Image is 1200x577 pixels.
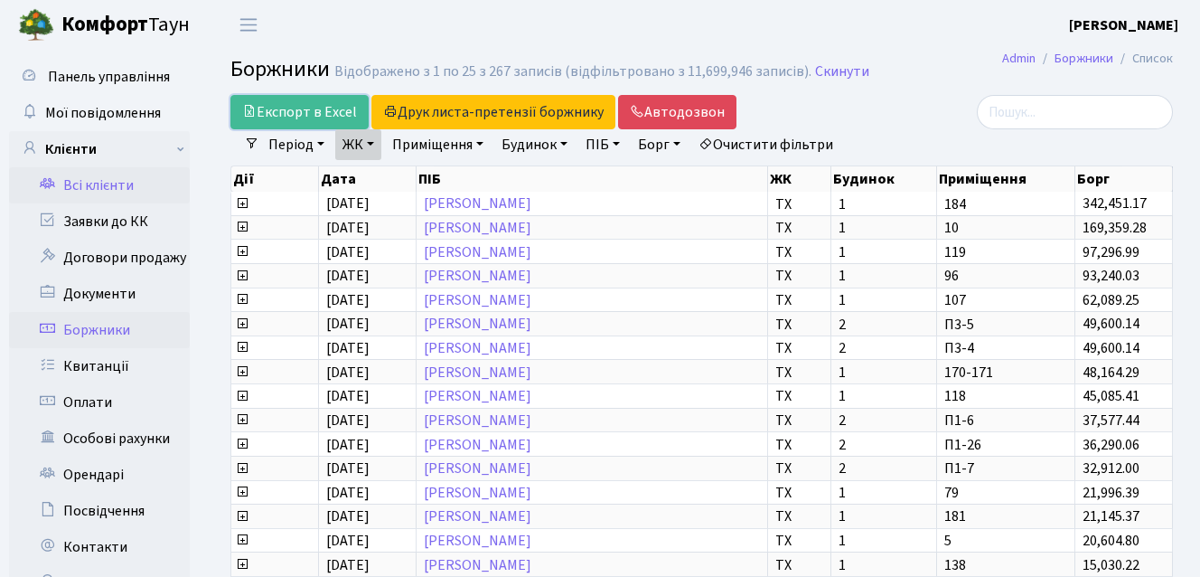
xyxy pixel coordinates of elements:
a: Особові рахунки [9,421,190,457]
span: 107 [944,293,1068,307]
span: 1 [839,509,929,524]
a: Панель управління [9,59,190,95]
img: logo.png [18,7,54,43]
th: ЖК [768,166,830,192]
span: П3-4 [944,341,1068,355]
a: Будинок [494,129,575,160]
span: 1 [839,293,929,307]
a: Квитанції [9,348,190,384]
span: 5 [944,534,1068,548]
a: Автодозвон [618,95,736,129]
span: 32,912.00 [1083,459,1139,478]
span: ТХ [775,341,822,355]
a: [PERSON_NAME] [424,411,531,430]
th: ПІБ [417,166,768,192]
span: 1 [839,389,929,403]
a: ЖК [335,129,381,160]
span: 2 [839,413,929,428]
span: [DATE] [326,506,370,526]
span: 1 [839,486,929,500]
a: [PERSON_NAME] [424,506,531,526]
b: Комфорт [61,10,148,39]
span: ТХ [775,293,822,307]
span: 1 [839,269,929,283]
span: ТХ [775,197,822,212]
a: [PERSON_NAME] [424,290,531,310]
span: 2 [839,438,929,452]
span: 36,290.06 [1083,435,1139,455]
span: [DATE] [326,218,370,238]
span: 170-171 [944,365,1068,380]
span: 138 [944,558,1068,572]
span: 49,600.14 [1083,338,1139,358]
a: Оплати [9,384,190,421]
span: 79 [944,486,1068,500]
span: Боржники [230,53,330,85]
span: 93,240.03 [1083,266,1139,286]
span: 96 [944,269,1068,283]
th: Дії [231,166,319,192]
a: Боржники [1055,49,1113,68]
span: ТХ [775,534,822,548]
span: [DATE] [326,531,370,551]
a: Борг [631,129,688,160]
span: 49,600.14 [1083,315,1139,335]
a: [PERSON_NAME] [424,315,531,335]
a: Admin [1002,49,1036,68]
th: Борг [1075,166,1173,192]
a: Орендарі [9,457,190,493]
span: ТХ [775,486,822,500]
span: 15,030.22 [1083,555,1139,575]
a: Експорт в Excel [230,95,369,129]
span: [DATE] [326,315,370,335]
span: 2 [839,461,929,476]
span: 1 [839,558,929,572]
span: 119 [944,245,1068,260]
span: [DATE] [326,242,370,262]
a: Боржники [9,312,190,348]
span: ТХ [775,509,822,524]
span: ТХ [775,365,822,380]
a: Приміщення [385,129,491,160]
a: [PERSON_NAME] [424,555,531,575]
span: Панель управління [48,67,170,87]
span: 181 [944,509,1068,524]
span: [DATE] [326,290,370,310]
a: Мої повідомлення [9,95,190,131]
span: 2 [839,317,929,332]
a: Документи [9,276,190,312]
a: [PERSON_NAME] [424,363,531,383]
div: Відображено з 1 по 25 з 267 записів (відфільтровано з 11,699,946 записів). [334,63,811,80]
a: [PERSON_NAME] [424,218,531,238]
th: Дата [319,166,417,192]
span: [DATE] [326,386,370,406]
span: 184 [944,197,1068,212]
span: 62,089.25 [1083,290,1139,310]
a: Скинути [815,63,869,80]
span: 1 [839,197,929,212]
span: [DATE] [326,411,370,430]
span: [DATE] [326,266,370,286]
button: Друк листа-претензії боржнику [371,95,615,129]
a: [PERSON_NAME] [424,338,531,358]
li: Список [1113,49,1173,69]
span: 37,577.44 [1083,411,1139,430]
a: Заявки до КК [9,203,190,240]
th: Приміщення [937,166,1076,192]
span: Мої повідомлення [45,103,161,123]
a: [PERSON_NAME] [424,459,531,478]
span: 118 [944,389,1068,403]
span: 1 [839,365,929,380]
th: Будинок [831,166,937,192]
input: Пошук... [977,95,1173,129]
span: [DATE] [326,459,370,478]
span: 342,451.17 [1083,194,1147,214]
a: Посвідчення [9,493,190,529]
span: 20,604.80 [1083,531,1139,551]
a: ПІБ [578,129,627,160]
a: [PERSON_NAME] [424,266,531,286]
a: Всі клієнти [9,167,190,203]
span: ТХ [775,245,822,260]
nav: breadcrumb [975,40,1200,78]
span: [DATE] [326,435,370,455]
